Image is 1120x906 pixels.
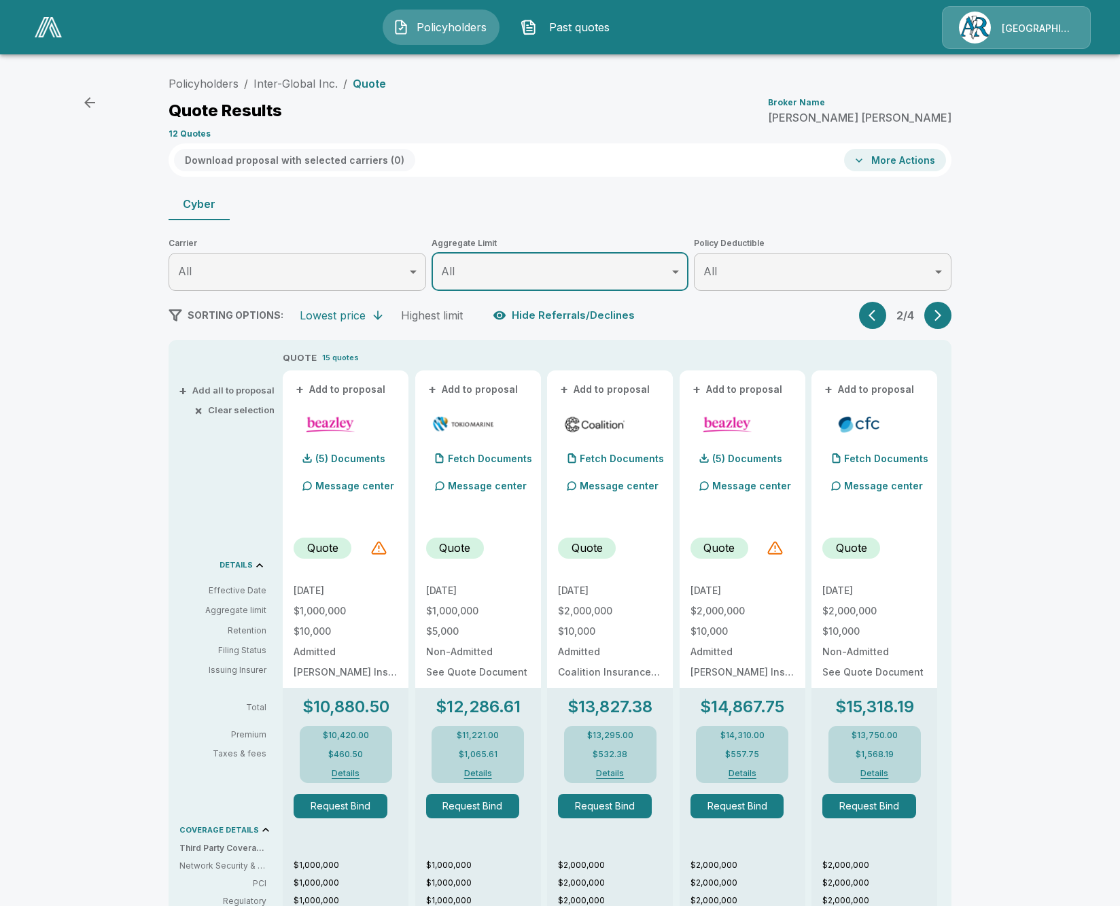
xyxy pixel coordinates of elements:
p: $15,318.19 [835,699,914,715]
p: Retention [179,625,266,637]
p: $2,000,000 [558,877,673,889]
p: $1,000,000 [294,606,398,616]
p: $1,000,000 [426,877,541,889]
p: PCI [179,877,266,890]
p: Message center [712,478,791,493]
img: beazleycyber [299,414,362,434]
p: $2,000,000 [690,859,805,871]
p: (5) Documents [712,454,782,464]
p: Taxes & fees [179,750,277,758]
nav: breadcrumb [169,75,386,92]
p: Message center [844,478,923,493]
p: $2,000,000 [558,606,662,616]
p: $5,000 [426,627,530,636]
span: SORTING OPTIONS: [188,309,283,321]
p: Message center [580,478,659,493]
p: QUOTE [283,351,317,365]
p: [DATE] [822,586,926,595]
span: Request Bind [426,794,530,818]
button: +Add to proposal [426,382,521,397]
p: $11,221.00 [457,731,499,739]
span: + [296,385,304,394]
p: [DATE] [690,586,794,595]
button: Past quotes IconPast quotes [510,10,627,45]
span: + [560,385,568,394]
p: $2,000,000 [822,859,937,871]
span: Aggregate Limit [432,237,689,250]
p: Premium [179,731,277,739]
span: Policy Deductible [694,237,951,250]
p: $14,867.75 [700,699,784,715]
span: All [178,264,192,278]
img: AA Logo [35,17,62,37]
p: Fetch Documents [580,454,664,464]
p: Quote [307,540,338,556]
p: $10,880.50 [302,699,389,715]
p: $13,295.00 [587,731,633,739]
p: See Quote Document [822,667,926,677]
p: Quote [572,540,603,556]
p: Admitted [558,647,662,657]
span: All [703,264,717,278]
button: +Add to proposal [690,382,786,397]
span: Carrier [169,237,426,250]
button: Policyholders IconPolicyholders [383,10,500,45]
button: Details [847,769,902,778]
img: beazleycyber [696,414,759,434]
button: Hide Referrals/Declines [490,302,640,328]
span: + [693,385,701,394]
span: Request Bind [822,794,926,818]
p: $2,000,000 [822,877,937,889]
p: $2,000,000 [558,859,673,871]
p: 15 quotes [322,352,359,364]
p: $10,000 [558,627,662,636]
button: ×Clear selection [197,406,275,415]
p: $10,420.00 [323,731,369,739]
p: Aggregate limit [179,604,266,616]
button: Request Bind [294,794,387,818]
p: [DATE] [558,586,662,595]
div: Lowest price [300,309,366,322]
p: Fetch Documents [844,454,928,464]
button: +Add to proposal [294,382,389,397]
p: $460.50 [328,750,363,759]
p: $10,000 [294,627,398,636]
p: $1,000,000 [426,606,530,616]
span: Policyholders [415,19,489,35]
span: × [194,406,203,415]
p: [DATE] [294,586,398,595]
p: Network Security & Privacy Liability [179,860,266,872]
a: Agency Icon[GEOGRAPHIC_DATA]/[PERSON_NAME] [942,6,1091,49]
img: coalitioncyberadmitted [563,414,627,434]
img: tmhcccyber [432,414,495,434]
span: Request Bind [294,794,398,818]
p: Message center [315,478,394,493]
p: Quote [439,540,470,556]
p: Message center [448,478,527,493]
span: + [179,386,187,395]
span: Request Bind [690,794,794,818]
p: Quote [703,540,735,556]
p: $1,000,000 [294,877,408,889]
a: Inter-Global Inc. [253,77,338,90]
p: COVERAGE DETAILS [179,826,259,834]
button: +Add to proposal [822,382,917,397]
p: Quote [353,78,386,89]
p: Admitted [294,647,398,657]
button: Details [319,769,373,778]
p: $10,000 [690,627,794,636]
p: $13,827.38 [567,699,652,715]
button: Request Bind [822,794,916,818]
button: +Add to proposal [558,382,653,397]
div: Highest limit [401,309,463,322]
button: Details [451,769,505,778]
p: $2,000,000 [690,877,805,889]
span: Past quotes [542,19,617,35]
p: Filing Status [179,644,266,657]
button: Details [583,769,637,778]
span: Request Bind [558,794,662,818]
p: DETAILS [220,561,253,569]
img: Policyholders Icon [393,19,409,35]
p: 12 Quotes [169,130,211,138]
